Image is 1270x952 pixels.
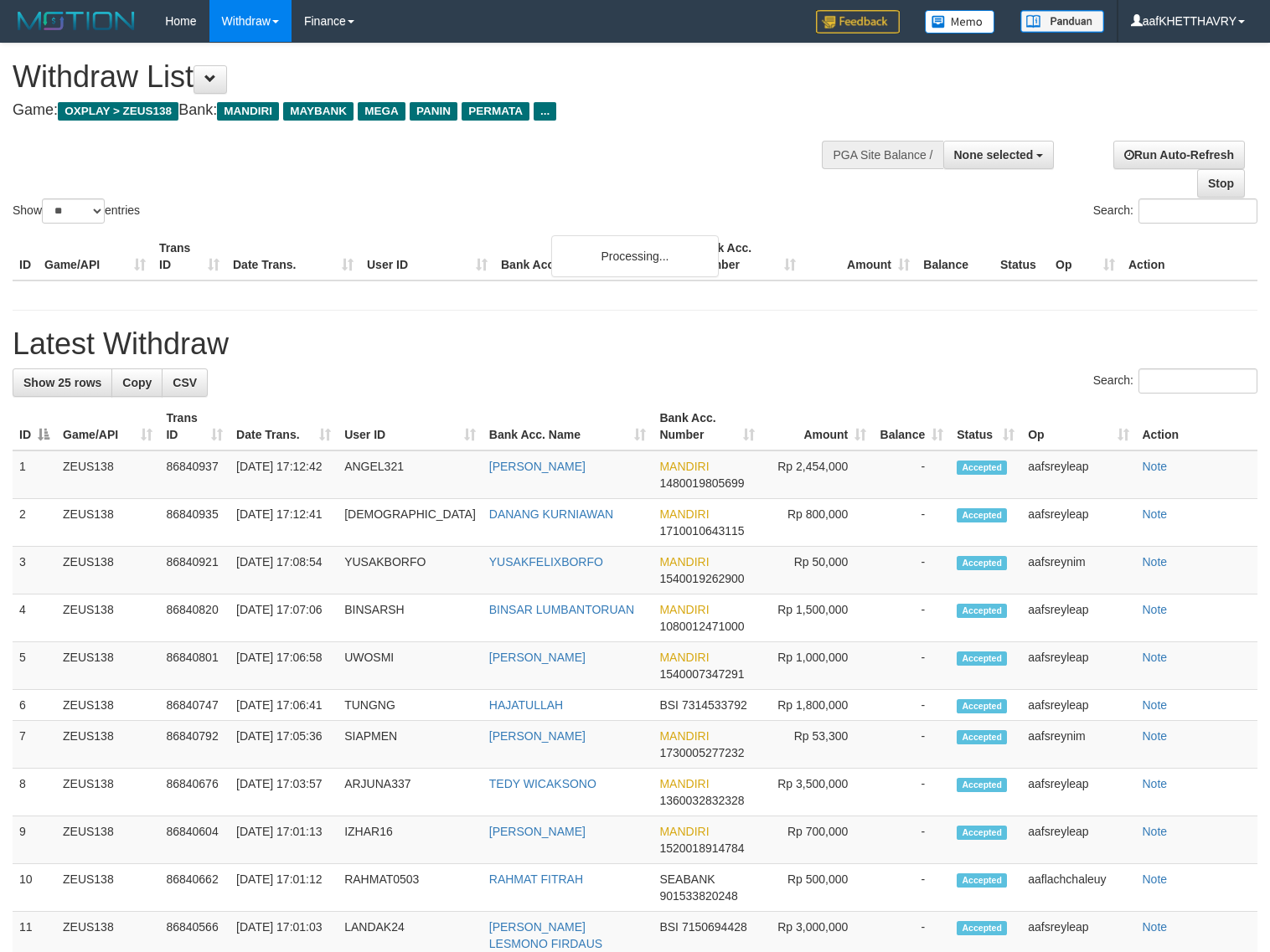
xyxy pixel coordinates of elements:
h1: Withdraw List [13,60,830,94]
th: Amount [803,233,916,280]
td: - [873,642,950,690]
td: - [873,721,950,769]
span: Copy 1080012471000 to clipboard [659,620,744,633]
a: [PERSON_NAME] [489,460,586,473]
span: PERMATA [462,102,529,121]
a: Show 25 rows [13,368,112,397]
td: RAHMAT0503 [338,864,483,912]
td: aafsreynim [1021,721,1135,769]
td: ZEUS138 [56,499,159,547]
td: - [873,450,950,499]
th: User ID: activate to sort column ascending [338,403,483,450]
th: Bank Acc. Number: activate to sort column ascending [653,403,761,450]
a: [PERSON_NAME] [489,825,586,838]
span: CSV [173,376,197,389]
button: None selected [943,141,1055,169]
span: Accepted [957,921,1007,935]
th: Game/API: activate to sort column ascending [56,403,159,450]
td: - [873,499,950,547]
a: Run Auto-Refresh [1113,141,1245,169]
th: Trans ID: activate to sort column ascending [159,403,230,450]
span: Accepted [957,461,1007,475]
a: Note [1143,507,1168,521]
span: MANDIRI [659,729,709,743]
input: Search: [1138,198,1257,224]
td: UWOSMI [338,642,483,690]
a: [PERSON_NAME] [489,729,586,743]
span: Show 25 rows [23,376,101,389]
a: [PERSON_NAME] LESMONO FIRDAUS [489,920,602,950]
td: IZHAR16 [338,816,483,864]
span: OXPLAY > ZEUS138 [58,102,178,121]
td: ZEUS138 [56,594,159,642]
td: ZEUS138 [56,721,159,769]
a: CSV [162,368,208,397]
td: Rp 2,454,000 [761,450,874,499]
a: Note [1143,555,1168,569]
th: ID [13,233,38,280]
td: [DATE] 17:05:36 [230,721,338,769]
span: Accepted [957,508,1007,522]
th: Amount: activate to sort column ascending [761,403,874,450]
th: Action [1136,403,1258,450]
span: BSI [659,698,679,712]
td: aafsreyleap [1021,690,1135,721]
span: Copy 901533820248 to clipboard [659,889,737,903]
td: Rp 1,800,000 [761,690,874,721]
td: 86840604 [159,816,230,864]
a: Note [1143,920,1168,934]
td: ZEUS138 [56,450,159,499]
td: 5 [13,642,56,690]
th: ID: activate to sort column descending [13,403,56,450]
td: ZEUS138 [56,642,159,690]
a: Note [1143,872,1168,886]
a: Copy [111,368,163,397]
span: Accepted [957,699,1007,713]
td: Rp 800,000 [761,499,874,547]
span: Accepted [957,651,1007,666]
th: Balance [916,233,994,280]
td: Rp 3,500,000 [761,769,874,816]
span: MANDIRI [659,460,709,473]
th: Status [994,233,1049,280]
td: 6 [13,690,56,721]
span: Copy 7150694428 to clipboard [682,920,747,934]
th: Trans ID [152,233,226,280]
td: 86840820 [159,594,230,642]
td: 3 [13,547,56,594]
span: MANDIRI [659,651,709,664]
td: ZEUS138 [56,547,159,594]
a: [PERSON_NAME] [489,651,586,664]
td: [DATE] 17:06:58 [230,642,338,690]
span: Copy 7314533792 to clipboard [682,698,747,712]
img: MOTION_logo.png [13,8,140,33]
img: panduan.png [1020,10,1104,33]
th: User ID [360,233,494,280]
td: 86840921 [159,547,230,594]
th: Game/API [38,233,152,280]
td: 86840676 [159,769,230,816]
td: SIAPMEN [338,721,483,769]
th: Op [1049,233,1122,280]
span: Copy 1730005277232 to clipboard [659,746,744,759]
h1: Latest Withdraw [13,327,1257,361]
td: - [873,594,950,642]
span: None selected [954,148,1034,162]
a: DANANG KURNIAWAN [489,507,613,521]
span: Copy 1480019805699 to clipboard [659,476,744,490]
a: YUSAKFELIXBORFO [489,555,603,569]
td: Rp 50,000 [761,547,874,594]
span: Copy 1360032832328 to clipboard [659,794,744,807]
span: Copy 1520018914784 to clipboard [659,841,744,855]
span: Copy 1710010643115 to clipboard [659,524,744,538]
span: Accepted [957,604,1007,618]
span: SEABANK [659,872,715,886]
td: aafsreyleap [1021,816,1135,864]
td: ZEUS138 [56,864,159,912]
td: 10 [13,864,56,912]
td: - [873,864,950,912]
a: HAJATULLAH [489,698,563,712]
td: aafsreyleap [1021,499,1135,547]
td: ANGEL321 [338,450,483,499]
td: YUSAKBORFO [338,547,483,594]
